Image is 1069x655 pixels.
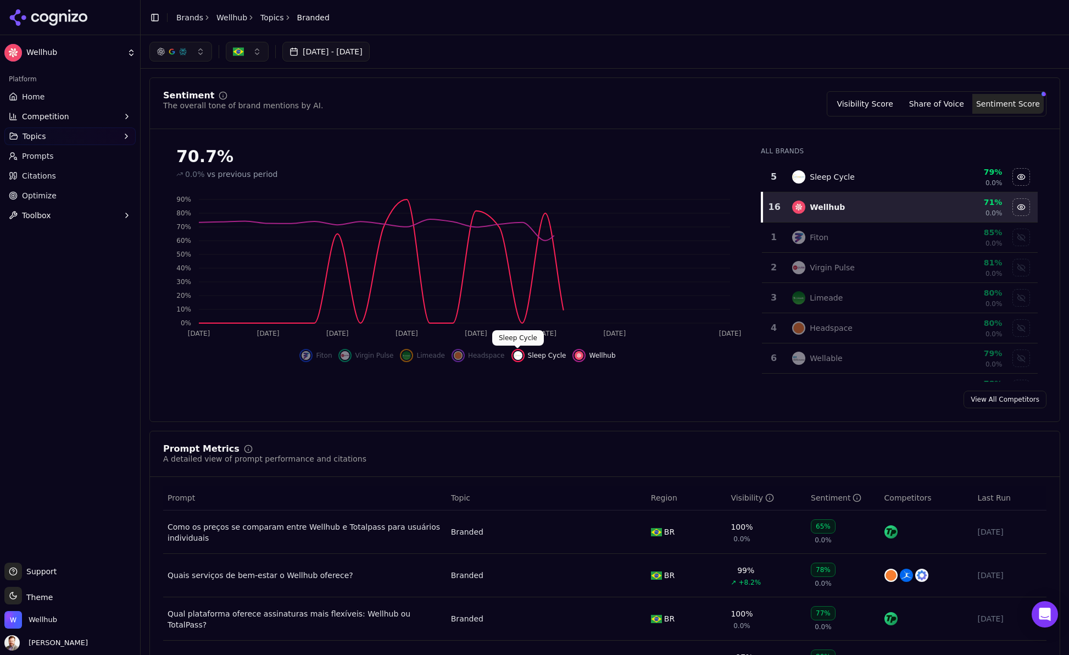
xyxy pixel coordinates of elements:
[901,94,972,114] button: Share of Voice
[4,70,136,88] div: Platform
[176,147,739,166] div: 70.7%
[884,525,898,539] img: totalpass
[810,232,828,243] div: Fiton
[739,578,761,587] span: +8.2%
[4,167,136,185] a: Citations
[26,48,123,58] span: Wellhub
[168,570,442,581] div: Quais serviços de bem-estar o Wellhub oferece?
[176,278,191,286] tspan: 30%
[900,569,913,582] img: myfitnesspal
[22,190,57,201] span: Optimize
[575,351,583,360] img: wellhub
[651,615,662,623] img: BR flag
[1012,168,1030,186] button: Hide sleep cycle data
[766,170,781,184] div: 5
[829,94,901,114] button: Visibility Score
[731,492,774,503] div: Visibility
[176,209,191,217] tspan: 80%
[299,349,332,362] button: Show fiton data
[4,611,57,629] button: Open organization switcher
[468,351,505,360] span: Headspace
[792,201,805,214] img: wellhub
[185,169,205,180] span: 0.0%
[176,12,330,23] nav: breadcrumb
[451,570,483,581] a: Branded
[977,526,1042,537] div: [DATE]
[168,608,442,630] div: Qual plataforma oferece assinaturas mais flexíveis: Wellhub ou TotalPass?
[811,492,861,503] div: Sentiment
[22,566,57,577] span: Support
[528,351,566,360] span: Sleep Cycle
[22,170,56,181] span: Citations
[810,171,855,182] div: Sleep Cycle
[762,283,1038,313] tr: 3limeadeLimeade80%0.0%Show limeade data
[534,330,556,337] tspan: [DATE]
[163,453,366,464] div: A detailed view of prompt performance and citations
[233,46,244,57] img: BR
[977,613,1042,624] div: [DATE]
[176,196,191,203] tspan: 90%
[986,179,1003,187] span: 0.0%
[964,391,1046,408] a: View All Competitors
[302,351,310,360] img: fiton
[1012,259,1030,276] button: Show virgin pulse data
[792,231,805,244] img: fiton
[766,291,781,304] div: 3
[355,351,393,360] span: Virgin Pulse
[766,261,781,274] div: 2
[806,486,879,510] th: sentiment
[416,351,444,360] span: Limeade
[4,108,136,125] button: Competition
[316,351,332,360] span: Fiton
[163,486,447,510] th: Prompt
[762,192,1038,223] tr: 16wellhubWellhub71%0.0%Hide wellhub data
[168,492,195,503] span: Prompt
[792,170,805,184] img: sleep cycle
[762,374,1038,404] tr: 78%Show myfitnesspal data
[22,91,44,102] span: Home
[396,330,418,337] tspan: [DATE]
[297,12,330,23] span: Branded
[176,251,191,258] tspan: 50%
[766,231,781,244] div: 1
[737,565,754,576] div: 99%
[726,486,806,510] th: brandMentionRate
[815,579,832,588] span: 0.0%
[810,202,845,213] div: Wellhub
[664,613,675,624] span: BR
[589,351,615,360] span: Wellhub
[931,318,1002,329] div: 80%
[176,13,203,22] a: Brands
[815,536,832,545] span: 0.0%
[931,378,1002,389] div: 78%
[972,94,1044,114] button: Sentiment Score
[451,492,470,503] span: Topic
[915,569,928,582] img: calm
[766,352,781,365] div: 6
[731,578,736,587] span: ↗
[454,351,463,360] img: headspace
[1012,198,1030,216] button: Hide wellhub data
[986,330,1003,338] span: 0.0%
[207,169,278,180] span: vs previous period
[451,526,483,537] div: Branded
[986,269,1003,278] span: 0.0%
[931,348,1002,359] div: 79%
[931,287,1002,298] div: 80%
[792,291,805,304] img: limeade
[176,292,191,299] tspan: 20%
[762,313,1038,343] tr: 4headspaceHeadspace80%0.0%Show headspace data
[731,608,753,619] div: 100%
[811,519,836,534] div: 65%
[22,151,54,162] span: Prompts
[931,197,1002,208] div: 71%
[451,613,483,624] a: Branded
[762,162,1038,192] tr: 5sleep cycleSleep Cycle79%0.0%Hide sleep cycle data
[4,44,22,62] img: Wellhub
[23,131,46,142] span: Topics
[4,611,22,629] img: Wellhub
[260,12,284,23] a: Topics
[931,257,1002,268] div: 81%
